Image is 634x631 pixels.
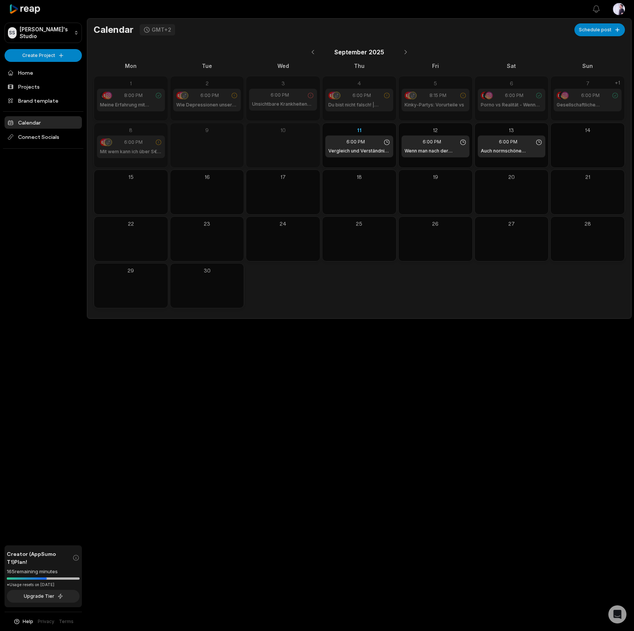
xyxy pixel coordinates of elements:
div: 7 [554,79,622,87]
span: 6:00 PM [423,139,441,145]
div: 9 [173,126,241,134]
div: Fri [398,62,473,70]
span: 6:00 PM [499,139,517,145]
h1: Gesellschaftliche Akzeptanz & Doppelmoral | LustReise Shorts [557,102,619,108]
h1: Porno vs Realität - Wenn S€x fake ist | LustReise Shorts [481,102,543,108]
span: 6:00 PM [124,139,143,146]
h1: Wenn man nach der Abnahme die Resultate nicht sehen kann | LustReise Shorts [405,148,466,154]
button: Help [13,618,33,625]
h1: Du bist nicht falsch! | LustReise Shorts [328,102,390,108]
div: Mon [94,62,168,70]
span: Creator (AppSumo T1) Plan! [7,550,72,566]
div: 11 [325,126,393,134]
a: Home [5,66,82,79]
p: [PERSON_NAME]'s Studio [20,26,71,40]
span: Connect Socials [5,130,82,144]
button: Upgrade Tier [7,590,80,603]
div: Open Intercom Messenger [608,605,626,623]
div: Wed [246,62,320,70]
span: 6:00 PM [271,92,289,98]
span: 6:00 PM [352,92,371,99]
h1: Kinky-Partys: Vorurteile vs [405,102,464,108]
span: 6:00 PM [505,92,523,99]
h1: Unsichtbare Krankheiten und Empathie | LustReise Shorts [252,101,314,108]
div: 10 [249,126,317,134]
a: Terms [59,618,74,625]
a: Privacy [38,618,54,625]
div: 12 [402,126,469,134]
h1: Mit wem kann ich über S€x reden? | LustReise Shorts [100,148,162,155]
h1: Meine Erfahrung mit Double Depression | LustReise Shorts [100,102,162,108]
span: 6:00 PM [200,92,219,99]
h1: Wie Depressionen unseren Kinderwunsch beeinflusst haben | LustReise Shorts [176,102,238,108]
div: 8 [97,126,165,134]
button: Schedule post [574,23,625,36]
div: 1 [97,79,165,87]
div: Sun [550,62,625,70]
a: Projects [5,80,82,93]
span: 8:15 PM [429,92,446,99]
div: GMT+2 [152,26,171,33]
button: Create Project [5,49,82,62]
a: Calendar [5,116,82,129]
h1: Auch normschöne Menschen haben Probleme | LustReise Shorts [481,148,543,154]
span: 6:00 PM [346,139,365,145]
div: SS [8,27,17,38]
h1: Vergleich und Verständnis bei verschiedenen Körpern | LustReise Clips [328,148,390,154]
a: Brand template [5,94,82,107]
div: Sat [474,62,549,70]
div: Tue [170,62,245,70]
span: 6:00 PM [581,92,600,99]
span: 8:00 PM [124,92,143,99]
div: 3 [249,79,317,87]
span: September 2025 [334,48,384,57]
div: 5 [402,79,469,87]
span: Help [23,618,33,625]
div: *Usage resets on [DATE] [7,582,80,588]
div: 6 [478,79,546,87]
div: Thu [322,62,397,70]
div: 165 remaining minutes [7,568,80,576]
div: 13 [478,126,546,134]
div: 4 [325,79,393,87]
h1: Calendar [94,24,134,35]
div: 2 [173,79,241,87]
